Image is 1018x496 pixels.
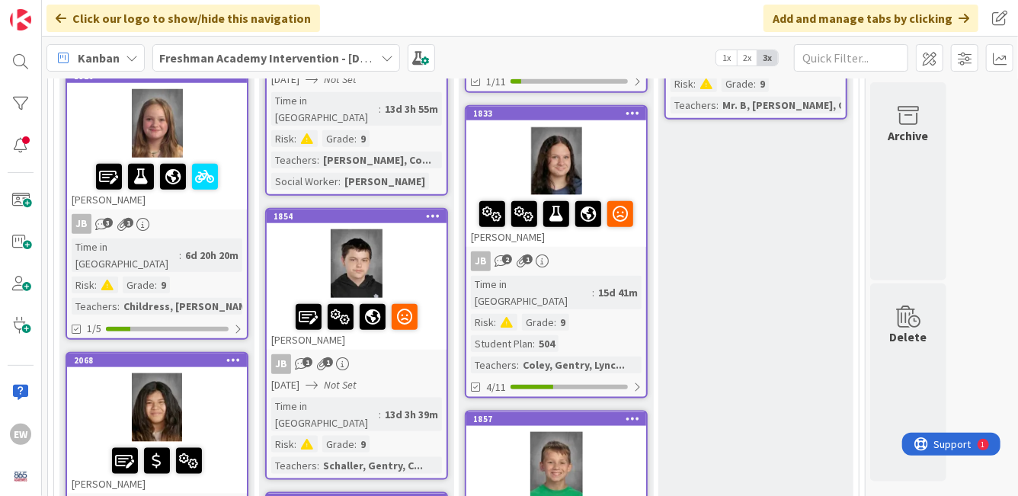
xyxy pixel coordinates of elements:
span: : [354,130,357,147]
span: 4/11 [486,379,506,395]
div: 1854[PERSON_NAME] [267,210,447,350]
div: 1833 [473,108,646,119]
div: Teachers [271,152,317,168]
div: Risk [271,130,294,147]
span: : [294,436,296,453]
span: 2 [502,254,512,264]
div: JB [271,354,291,374]
span: : [317,457,319,474]
div: [PERSON_NAME] [341,173,429,190]
div: Grade [522,314,554,331]
div: 1 [79,6,83,18]
div: Schaller, Gentry, C... [319,457,427,474]
div: [PERSON_NAME] [67,158,247,210]
span: : [716,97,719,114]
div: Click our logo to show/hide this navigation [46,5,320,32]
div: Social Worker [271,173,338,190]
div: Risk [271,436,294,453]
span: : [494,314,496,331]
i: Not Set [324,378,357,392]
a: 1854[PERSON_NAME]JB[DATE]Not SetTime in [GEOGRAPHIC_DATA]:13d 3h 39mRisk:Grade:9Teachers:Schaller... [265,208,448,480]
div: JB [267,354,447,374]
div: Student Plan [471,335,533,352]
div: 2068[PERSON_NAME] [67,354,247,494]
div: 2068 [74,355,247,366]
div: 13d 3h 39m [381,406,442,423]
span: : [294,130,296,147]
div: Add and manage tabs by clicking [763,5,978,32]
span: : [317,152,319,168]
span: : [155,277,157,293]
div: JB [466,251,646,271]
div: Grade [322,436,354,453]
div: Grade [322,130,354,147]
div: 9 [157,277,170,293]
div: 9 [556,314,569,331]
div: 13d 3h 55m [381,101,442,117]
span: [DATE] [271,377,299,393]
span: 1 [323,357,333,367]
span: 1 [303,357,312,367]
div: Grade [722,75,754,92]
div: Teachers [72,298,117,315]
span: : [693,75,696,92]
span: : [338,173,341,190]
div: 1857 [473,414,646,424]
span: : [554,314,556,331]
span: 3x [757,50,778,66]
span: : [179,247,181,264]
div: [PERSON_NAME] [466,195,646,247]
div: Grade [123,277,155,293]
div: JB [67,214,247,234]
div: Time in [GEOGRAPHIC_DATA] [271,92,379,126]
div: 1826[PERSON_NAME] [67,69,247,210]
span: : [592,284,594,301]
div: [PERSON_NAME], Co... [319,152,435,168]
span: 2x [737,50,757,66]
span: : [379,406,381,423]
div: [PERSON_NAME] [267,298,447,350]
span: 1 [523,254,533,264]
span: : [354,436,357,453]
span: : [754,75,756,92]
img: avatar [10,466,31,487]
b: Freshman Academy Intervention - [DATE]-[DATE] [159,50,424,66]
span: 1 [123,218,133,228]
div: 6d 20h 20m [181,247,242,264]
div: 15d 41m [594,284,642,301]
span: 1x [716,50,737,66]
div: 1854 [267,210,447,223]
div: 9 [756,75,769,92]
div: 1833[PERSON_NAME] [466,107,646,247]
div: 2068 [67,354,247,367]
div: JB [72,214,91,234]
div: 1854 [274,211,447,222]
div: Time in [GEOGRAPHIC_DATA] [271,398,379,431]
div: 9 [357,436,370,453]
div: Mr. B, [PERSON_NAME], Corum,... [719,97,887,114]
input: Quick Filter... [794,44,908,72]
div: JB [471,251,491,271]
div: 1833 [466,107,646,120]
div: Coley, Gentry, Lync... [519,357,629,373]
div: [PERSON_NAME] [67,442,247,494]
span: : [379,101,381,117]
div: 9 [357,130,370,147]
div: Archive [888,126,929,145]
span: Support [32,2,69,21]
i: Not Set [324,72,357,86]
div: Teachers [471,357,517,373]
div: Delete [890,328,927,346]
div: Risk [671,75,693,92]
span: : [94,277,97,293]
div: Time in [GEOGRAPHIC_DATA] [471,276,592,309]
span: : [517,357,519,373]
div: Teachers [671,97,716,114]
div: Risk [471,314,494,331]
div: 504 [535,335,559,352]
span: 3 [103,218,113,228]
div: EW [10,424,31,445]
span: : [533,335,535,352]
span: 1/11 [486,74,506,90]
div: Risk [72,277,94,293]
